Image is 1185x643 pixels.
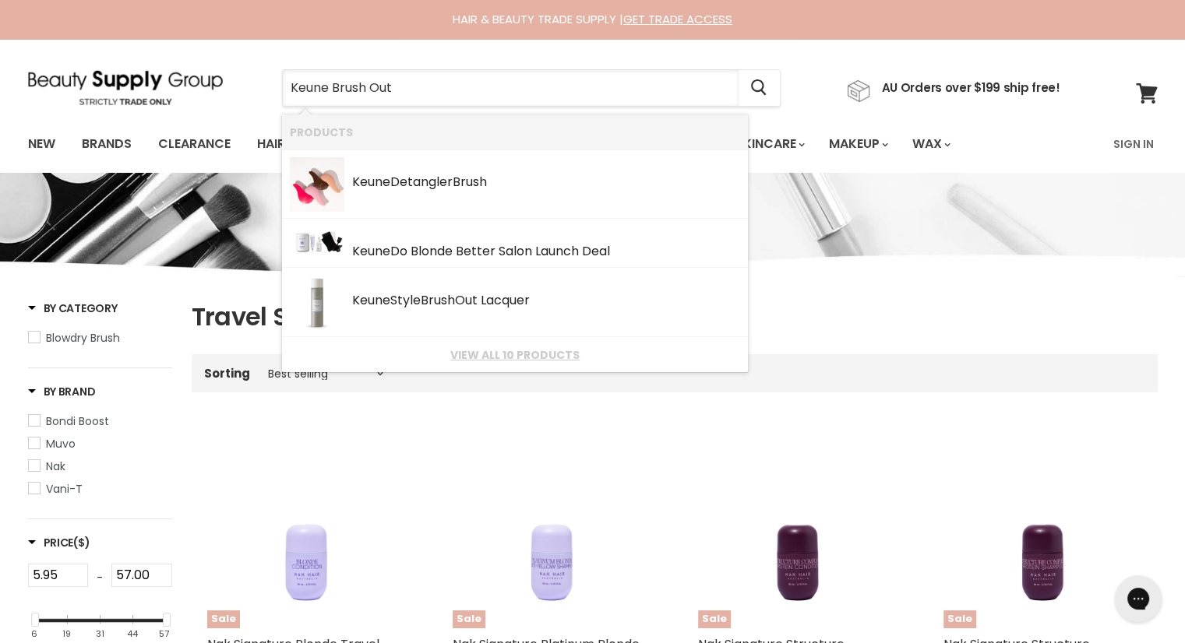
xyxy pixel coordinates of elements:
[282,337,748,372] li: View All
[724,128,814,160] a: Skincare
[290,227,344,260] img: ScreenShot2024-09-05at11.45.52am_200x.png
[28,329,172,346] a: Blowdry Brush
[28,435,172,452] a: Muvo
[16,128,67,160] a: New
[472,430,631,628] img: Nak Signature Platinum Blonde Anti-Yellow Travel Shampoo
[111,564,172,587] input: Max Price
[28,458,172,475] a: Nak
[159,629,169,639] div: 57
[192,300,1158,333] h1: Travel Size
[901,128,960,160] a: Wax
[46,436,76,452] span: Muvo
[718,430,876,628] img: Nak Signature Structure Complex Protein Travel Conditioner
[283,70,739,106] input: Search
[623,11,732,27] a: GET TRADE ACCESS
[73,535,90,550] span: ($)
[88,564,111,592] div: -
[290,276,344,330] img: brushout_200x.png
[352,175,740,191] div: Detangler
[28,413,172,430] a: Bondi Boost
[453,610,485,628] span: Sale
[282,149,748,219] li: Products: Keune Detangler Brush
[943,430,1142,628] a: Nak Signature Structure Complex Protein Travel ShampooSale
[28,564,89,587] input: Min Price
[453,173,487,191] b: Brush
[943,610,976,628] span: Sale
[352,291,390,309] b: Keune
[282,268,748,337] li: Products: Keune Style Brush Out Lacquer
[421,291,455,309] b: Brush
[207,610,240,628] span: Sale
[282,69,781,107] form: Product
[70,128,143,160] a: Brands
[46,413,109,429] span: Bondi Boost
[28,480,172,497] a: Vani-T
[46,481,83,497] span: Vani-T
[127,629,138,639] div: 44
[28,535,90,550] h3: Price($)
[698,610,731,628] span: Sale
[28,300,118,316] h3: By Category
[352,244,740,261] div: Do Blonde Better Salon Launch Deal
[207,430,406,628] a: Nak Signature Blonde Travel ConditionerSale
[1107,570,1169,627] iframe: Gorgias live chat messenger
[227,430,386,628] img: Nak Signature Blonde Travel Conditioner
[62,629,71,639] div: 19
[282,219,748,268] li: Products: Keune Do Blonde Better Salon Launch Deal
[28,535,90,550] span: Price
[9,12,1177,27] div: HAIR & BEAUTY TRADE SUPPLY |
[146,128,242,160] a: Clearance
[352,242,390,260] b: Keune
[453,430,651,628] a: Nak Signature Platinum Blonde Anti-Yellow Travel ShampooSale
[46,459,65,474] span: Nak
[245,128,336,160] a: Haircare
[290,157,344,212] img: group-side-by-side_200x.png
[290,349,740,361] a: View all 10 products
[739,70,780,106] button: Search
[46,330,120,346] span: Blowdry Brush
[817,128,898,160] a: Makeup
[96,629,104,639] div: 31
[31,629,37,639] div: 6
[28,384,96,399] h3: By Brand
[352,293,740,310] div: Style Out Lacquer
[9,121,1177,167] nav: Main
[352,173,390,191] b: Keune
[204,367,250,380] label: Sorting
[16,121,1034,167] ul: Main menu
[698,430,897,628] a: Nak Signature Structure Complex Protein Travel ConditionerSale
[282,114,748,149] li: Products
[963,430,1122,628] img: Nak Signature Structure Complex Protein Travel Shampoo
[1104,128,1163,160] a: Sign In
